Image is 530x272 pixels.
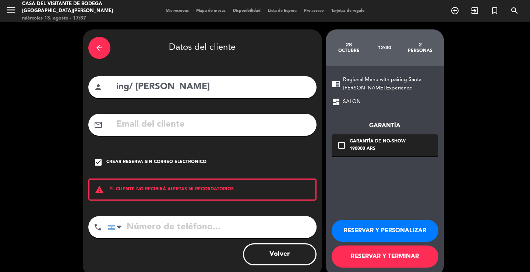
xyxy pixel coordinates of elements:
[510,6,519,15] i: search
[88,179,317,201] div: EL CLIENTE NO RECIBIRÁ ALERTAS NI RECORDATORIOS
[107,216,317,238] input: Número de teléfono...
[331,48,367,54] div: octubre
[94,83,103,92] i: person
[264,9,300,13] span: Lista de Espera
[343,75,438,92] span: Regional Menu with pairing Santa [PERSON_NAME] Experience
[95,43,104,52] i: arrow_back
[332,80,340,88] span: chrome_reader_mode
[490,6,499,15] i: turned_in_not
[94,158,103,167] i: check_box
[350,138,406,145] div: Garantía de no-show
[343,98,361,106] span: SALON
[116,117,311,132] input: Email del cliente
[332,98,340,106] span: dashboard
[106,159,206,166] div: Crear reserva sin correo electrónico
[22,15,127,22] div: miércoles 13. agosto - 17:37
[192,9,229,13] span: Mapa de mesas
[402,42,438,48] div: 2
[88,35,317,61] div: Datos del cliente
[22,0,127,15] div: Casa del Visitante de Bodega [GEOGRAPHIC_DATA][PERSON_NAME]
[350,145,406,153] div: 190000 ARS
[300,9,328,13] span: Pre-acceso
[162,9,192,13] span: Mis reservas
[94,120,103,129] i: mail_outline
[332,220,438,242] button: RESERVAR Y PERSONALIZAR
[332,245,438,268] button: RESERVAR Y TERMINAR
[243,243,317,265] button: Volver
[116,80,311,95] input: Nombre del cliente
[470,6,479,15] i: exit_to_app
[331,42,367,48] div: 28
[332,121,438,131] div: Garantía
[367,35,402,61] div: 12:30
[337,141,346,150] i: check_box_outline_blank
[451,6,459,15] i: add_circle_outline
[229,9,264,13] span: Disponibilidad
[6,4,17,15] i: menu
[6,4,17,18] button: menu
[402,48,438,54] div: personas
[89,185,109,194] i: warning
[93,223,102,232] i: phone
[328,9,368,13] span: Tarjetas de regalo
[108,216,125,238] div: Argentina: +54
